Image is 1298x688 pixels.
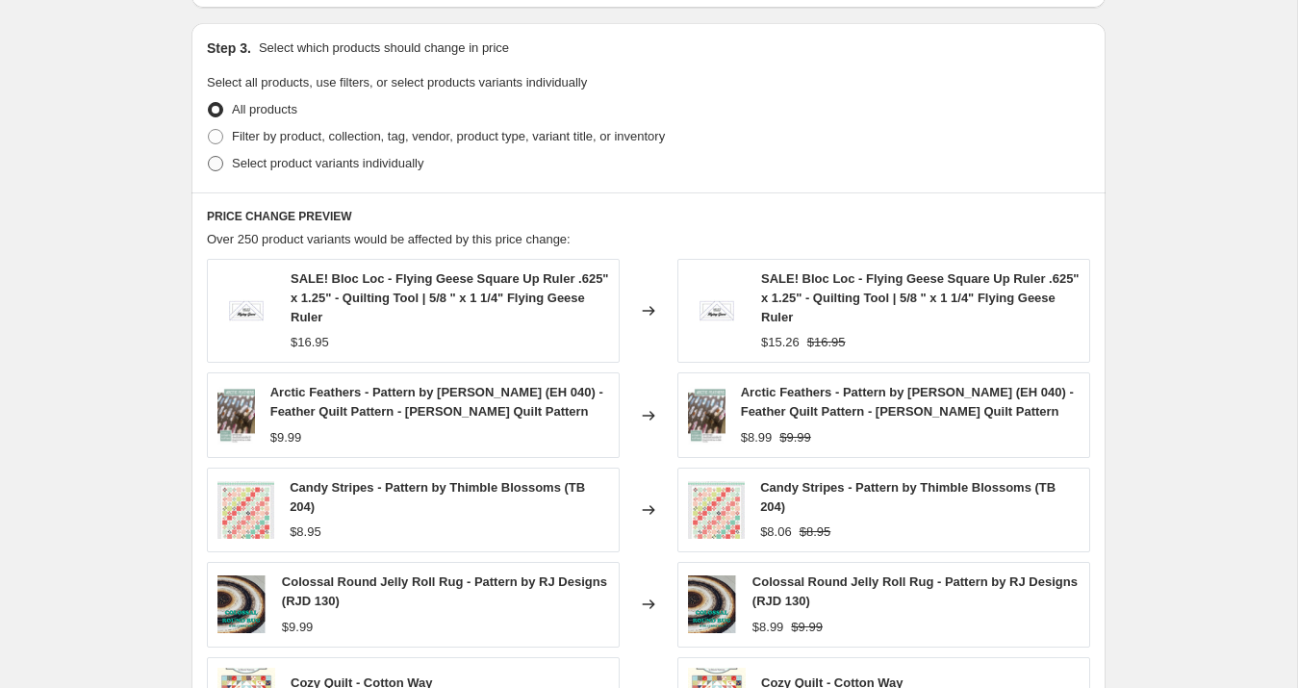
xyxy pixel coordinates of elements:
[217,282,275,340] img: cc22c75a2bad9325af42869fa9eef9fe_80x.jpg
[752,618,784,637] div: $8.99
[217,481,274,539] img: 1c92b71811a772e94e56cc5bd50dc0bb_80x.jpg
[760,522,792,542] div: $8.06
[752,574,1078,608] span: Colossal Round Jelly Roll Rug - Pattern by RJ Designs (RJD 130)
[207,75,587,89] span: Select all products, use filters, or select products variants individually
[760,480,1056,514] span: Candy Stripes - Pattern by Thimble Blossoms (TB 204)
[232,129,665,143] span: Filter by product, collection, tag, vendor, product type, variant title, or inventory
[232,156,423,170] span: Select product variants individually
[779,428,811,447] strike: $9.99
[282,574,607,608] span: Colossal Round Jelly Roll Rug - Pattern by RJ Designs (RJD 130)
[291,333,329,352] div: $16.95
[232,102,297,116] span: All products
[688,387,725,445] img: 17ce59178345bb31489c9f0e97f25df2_80x.png
[259,38,509,58] p: Select which products should change in price
[807,333,846,352] strike: $16.95
[291,271,609,324] span: SALE! Bloc Loc - Flying Geese Square Up Ruler .625" x 1.25" - Quilting Tool | 5/8 " x 1 1/4" Flyi...
[688,282,746,340] img: cc22c75a2bad9325af42869fa9eef9fe_80x.jpg
[791,618,823,637] strike: $9.99
[270,385,603,419] span: Arctic Feathers - Pattern by [PERSON_NAME] (EH 040) - Feather Quilt Pattern - [PERSON_NAME] Quilt...
[800,522,831,542] strike: $8.95
[290,522,321,542] div: $8.95
[688,481,745,539] img: 1c92b71811a772e94e56cc5bd50dc0bb_80x.jpg
[217,387,255,445] img: 17ce59178345bb31489c9f0e97f25df2_80x.png
[741,428,773,447] div: $8.99
[270,428,302,447] div: $9.99
[688,575,737,633] img: 9a5392e86bb1a1fa2175ff72e9b623ce_80x.png
[217,575,267,633] img: 9a5392e86bb1a1fa2175ff72e9b623ce_80x.png
[207,38,251,58] h2: Step 3.
[207,232,571,246] span: Over 250 product variants would be affected by this price change:
[207,209,1090,224] h6: PRICE CHANGE PREVIEW
[741,385,1074,419] span: Arctic Feathers - Pattern by [PERSON_NAME] (EH 040) - Feather Quilt Pattern - [PERSON_NAME] Quilt...
[761,271,1080,324] span: SALE! Bloc Loc - Flying Geese Square Up Ruler .625" x 1.25" - Quilting Tool | 5/8 " x 1 1/4" Flyi...
[290,480,585,514] span: Candy Stripes - Pattern by Thimble Blossoms (TB 204)
[761,333,800,352] div: $15.26
[282,618,314,637] div: $9.99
